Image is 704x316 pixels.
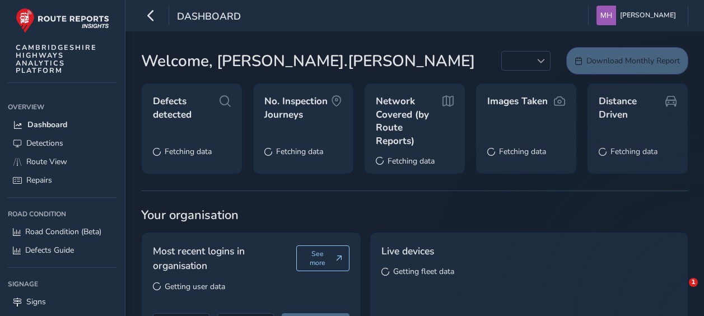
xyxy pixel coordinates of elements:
span: Network Covered (by Route Reports) [376,95,442,148]
span: Repairs [26,175,52,185]
span: Getting fleet data [393,266,454,277]
span: Welcome, [PERSON_NAME].[PERSON_NAME] [141,49,475,73]
a: Road Condition (Beta) [8,222,117,241]
span: Live devices [381,244,434,258]
button: See more [296,245,349,271]
span: Signs [26,296,46,307]
span: Defects detected [153,95,220,121]
span: Images Taken [487,95,548,108]
a: Dashboard [8,115,117,134]
span: See more [304,249,332,267]
a: Detections [8,134,117,152]
span: Route View [26,156,67,167]
span: Fetching data [499,146,546,157]
img: diamond-layout [596,6,616,25]
span: Fetching data [165,146,212,157]
span: Dashboard [27,119,67,130]
div: Signage [8,276,117,292]
span: 1 [689,278,698,287]
span: CAMBRIDGESHIRE HIGHWAYS ANALYTICS PLATFORM [16,44,97,75]
img: rr logo [16,8,109,33]
span: Road Condition (Beta) [25,226,101,237]
span: [PERSON_NAME] [620,6,676,25]
span: No. Inspection Journeys [264,95,331,121]
span: Defects Guide [25,245,74,255]
iframe: Intercom live chat [666,278,693,305]
span: Detections [26,138,63,148]
div: Road Condition [8,206,117,222]
span: Getting user data [165,281,225,292]
span: Dashboard [177,10,241,25]
span: Fetching data [276,146,323,157]
a: Defects Guide [8,241,117,259]
span: Your organisation [141,207,688,224]
span: Most recent logins in organisation [153,244,296,273]
button: [PERSON_NAME] [596,6,680,25]
a: Route View [8,152,117,171]
span: Fetching data [610,146,658,157]
span: Distance Driven [599,95,665,121]
a: Signs [8,292,117,311]
span: Fetching data [388,156,435,166]
div: Overview [8,99,117,115]
a: Repairs [8,171,117,189]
